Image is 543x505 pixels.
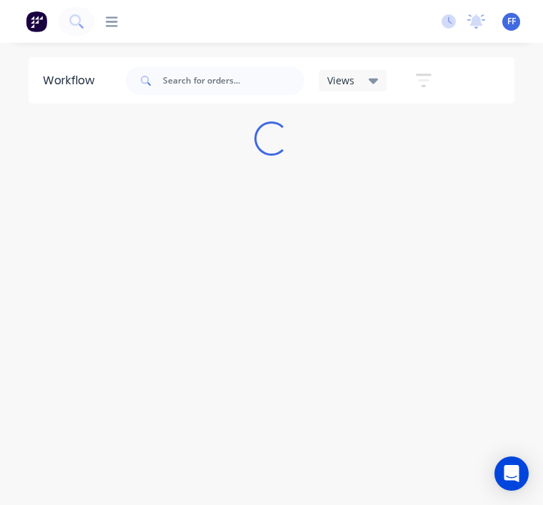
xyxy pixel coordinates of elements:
[163,66,304,95] input: Search for orders...
[43,72,101,89] div: Workflow
[327,73,354,88] span: Views
[507,15,516,28] span: FF
[26,11,47,32] img: Factory
[494,456,529,491] div: Open Intercom Messenger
